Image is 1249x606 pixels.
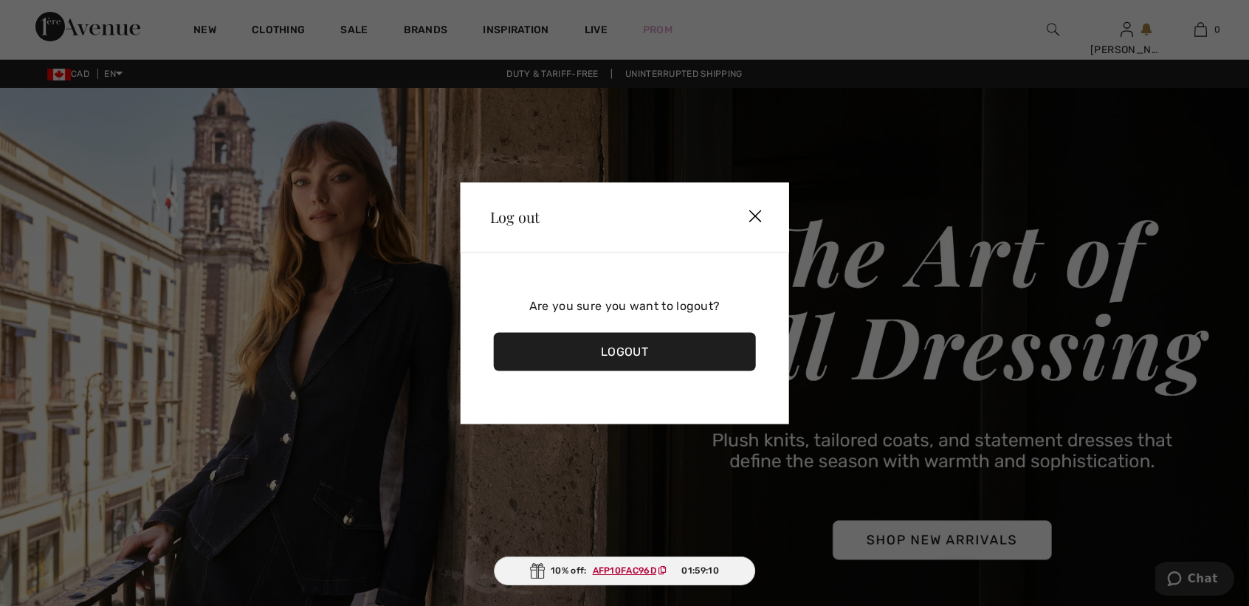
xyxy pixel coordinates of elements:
span: Chat [32,10,63,24]
img: Gift.svg [530,563,545,579]
img: X [732,194,777,240]
div: Logout [494,332,756,371]
ins: AFP10FAC96D [593,565,656,576]
h3: Log out [490,210,705,224]
span: 01:59:10 [681,564,718,577]
div: 10% off: [494,557,755,585]
p: Are you sure you want to logout? [494,297,756,314]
